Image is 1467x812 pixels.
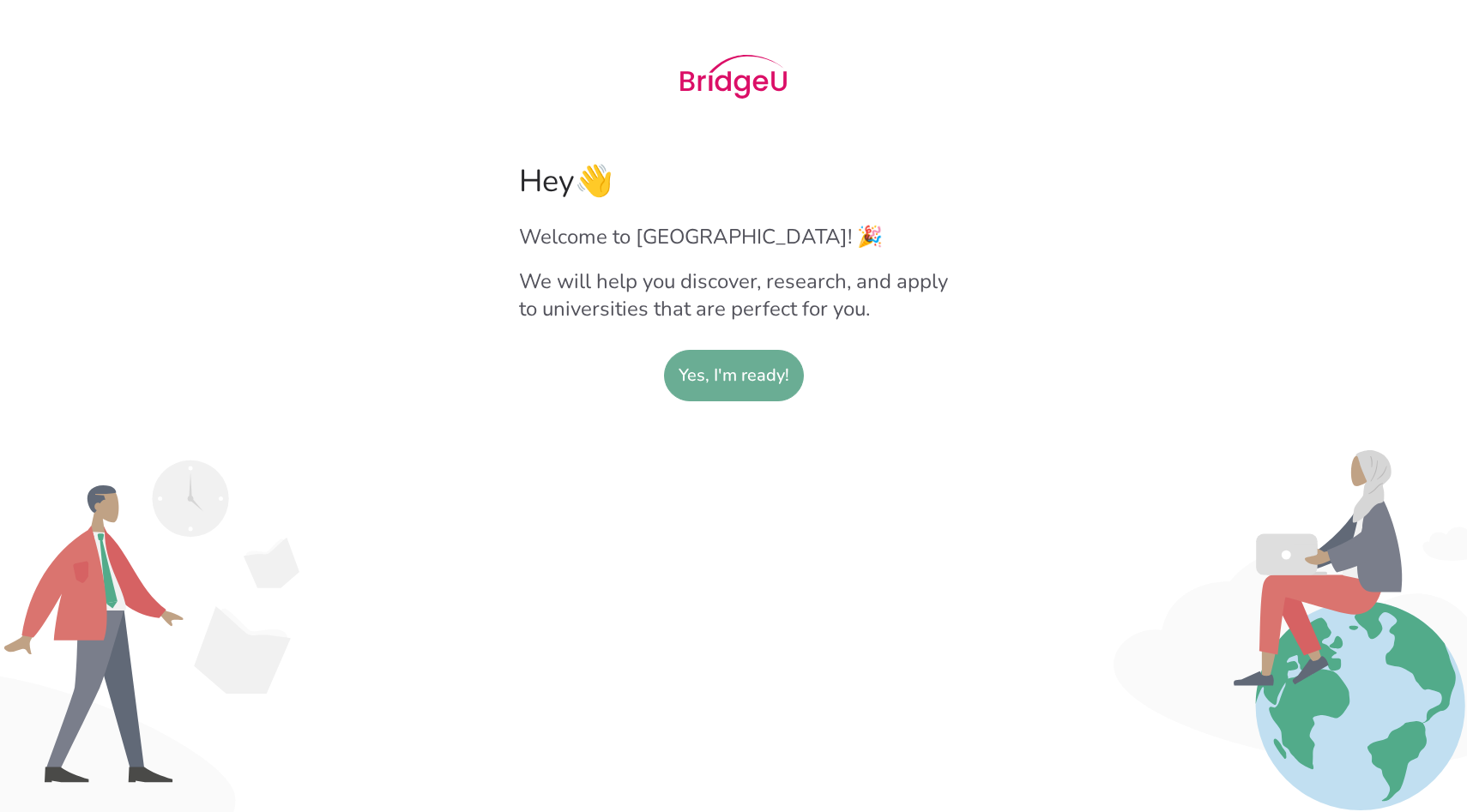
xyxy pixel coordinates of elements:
[519,268,948,322] h2: We will help you discover, research, and apply to universities that are perfect for you.
[519,223,948,250] h2: Welcome to [GEOGRAPHIC_DATA]! 🎉
[680,55,787,99] img: Bridge U logo
[664,350,804,401] sl-button: Yes, I'm ready!
[519,160,948,202] h1: Hey
[575,160,613,202] span: 👋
